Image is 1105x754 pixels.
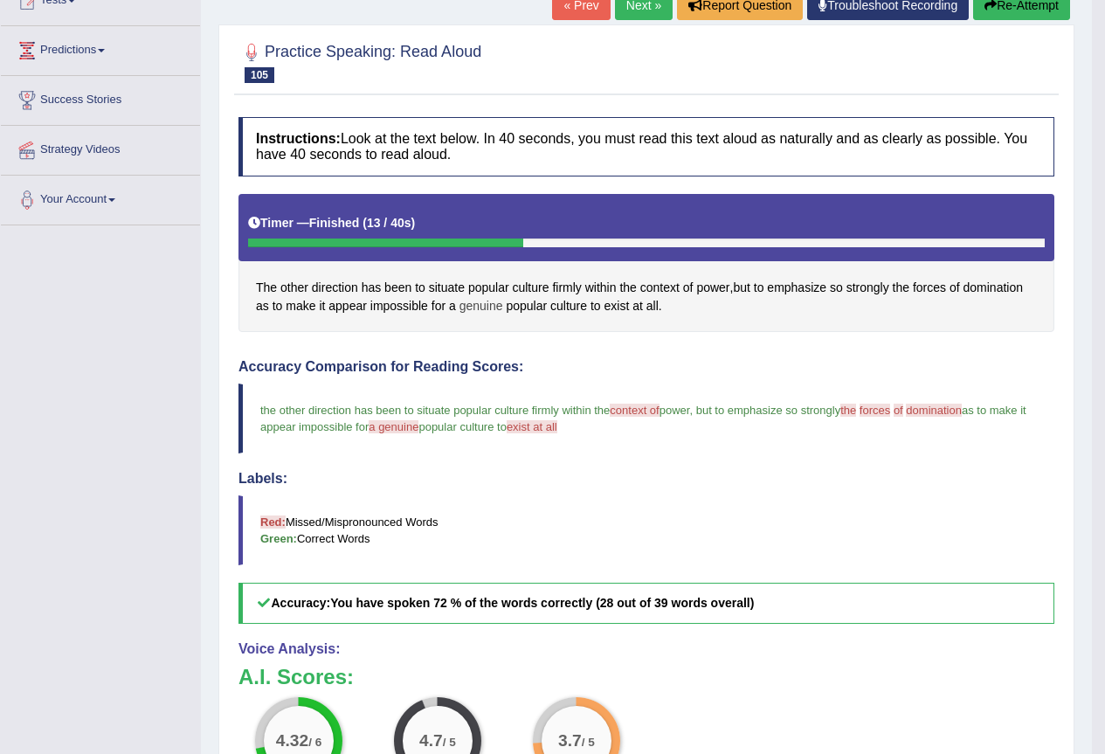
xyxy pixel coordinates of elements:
span: Click to see word definition [963,279,1024,297]
a: Predictions [1,26,200,70]
b: A.I. Scores: [238,665,354,688]
span: Click to see word definition [585,279,617,297]
span: Click to see word definition [449,297,456,315]
span: Click to see word definition [280,279,308,297]
span: Click to see word definition [893,279,909,297]
h2: Practice Speaking: Read Aloud [238,39,481,83]
span: the other direction has been to situate popular culture firmly within the [260,404,610,417]
span: of [894,404,903,417]
big: 3.7 [559,731,583,751]
h4: Voice Analysis: [238,641,1054,657]
span: popular culture to [418,420,506,433]
blockquote: Missed/Mispronounced Words Correct Words [238,495,1054,565]
b: 13 / 40s [367,216,411,230]
small: / 5 [582,736,595,749]
span: Click to see word definition [468,279,509,297]
span: Click to see word definition [506,297,547,315]
span: Click to see word definition [646,297,659,315]
b: Green: [260,532,297,545]
span: Click to see word definition [512,279,549,297]
span: domination [906,404,962,417]
b: Red: [260,515,286,529]
span: Click to see word definition [846,279,889,297]
span: Click to see word definition [640,279,680,297]
span: 105 [245,67,274,83]
b: Finished [309,216,360,230]
span: context of [610,404,659,417]
h4: Look at the text below. In 40 seconds, you must read this text aloud as naturally and as clearly ... [238,117,1054,176]
b: ( [363,216,367,230]
b: Instructions: [256,131,341,146]
span: forces [860,404,890,417]
span: Click to see word definition [319,297,325,315]
span: Click to see word definition [550,297,587,315]
span: Click to see word definition [459,297,503,315]
small: / 6 [309,736,322,749]
span: Click to see word definition [256,297,269,315]
span: power [660,404,690,417]
span: Click to see word definition [552,279,581,297]
span: Click to see word definition [733,279,749,297]
span: Click to see word definition [619,279,636,297]
span: but to emphasize so strongly [696,404,840,417]
span: , [689,404,693,417]
a: Your Account [1,176,200,219]
span: Click to see word definition [683,279,694,297]
a: Success Stories [1,76,200,120]
span: Click to see word definition [312,279,358,297]
a: Strategy Videos [1,126,200,169]
span: Click to see word definition [370,297,428,315]
h4: Labels: [238,471,1054,487]
span: Click to see word definition [273,297,283,315]
b: ) [411,216,416,230]
span: Click to see word definition [754,279,764,297]
h4: Accuracy Comparison for Reading Scores: [238,359,1054,375]
span: Click to see word definition [432,297,445,315]
h5: Accuracy: [238,583,1054,624]
span: Click to see word definition [429,279,465,297]
span: Click to see word definition [913,279,946,297]
span: Click to see word definition [767,279,826,297]
span: Click to see word definition [950,279,960,297]
h5: Timer — [248,217,415,230]
big: 4.32 [276,731,308,751]
span: Click to see word definition [256,279,277,297]
span: a genuine [369,420,418,433]
big: 4.7 [420,731,444,751]
small: / 5 [443,736,456,749]
span: Click to see word definition [328,297,367,315]
span: Click to see word definition [830,279,843,297]
span: Click to see word definition [384,279,411,297]
span: Click to see word definition [362,279,382,297]
span: exist at all [507,420,557,433]
span: Click to see word definition [286,297,315,315]
span: as to make it appear impossible for [260,404,1029,433]
span: the [840,404,856,417]
span: Click to see word definition [415,279,425,297]
span: Click to see word definition [604,297,630,315]
span: Click to see word definition [590,297,601,315]
b: You have spoken 72 % of the words correctly (28 out of 39 words overall) [330,596,754,610]
span: Click to see word definition [632,297,643,315]
div: , . [238,194,1054,333]
span: Click to see word definition [696,279,729,297]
